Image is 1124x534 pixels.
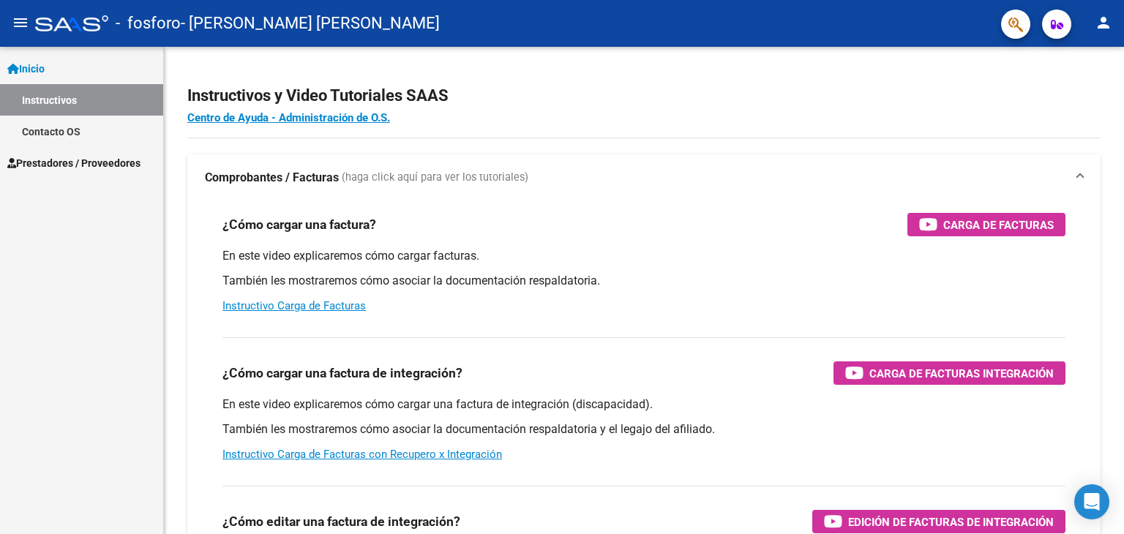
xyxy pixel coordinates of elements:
span: Carga de Facturas [943,216,1054,234]
span: - [PERSON_NAME] [PERSON_NAME] [181,7,440,40]
p: En este video explicaremos cómo cargar una factura de integración (discapacidad). [222,396,1065,413]
span: (haga click aquí para ver los tutoriales) [342,170,528,186]
button: Carga de Facturas Integración [833,361,1065,385]
p: También les mostraremos cómo asociar la documentación respaldatoria y el legajo del afiliado. [222,421,1065,437]
mat-icon: menu [12,14,29,31]
h3: ¿Cómo cargar una factura? [222,214,376,235]
span: Prestadores / Proveedores [7,155,140,171]
p: En este video explicaremos cómo cargar facturas. [222,248,1065,264]
a: Centro de Ayuda - Administración de O.S. [187,111,390,124]
span: - fosforo [116,7,181,40]
button: Edición de Facturas de integración [812,510,1065,533]
mat-icon: person [1095,14,1112,31]
strong: Comprobantes / Facturas [205,170,339,186]
span: Inicio [7,61,45,77]
p: También les mostraremos cómo asociar la documentación respaldatoria. [222,273,1065,289]
h2: Instructivos y Video Tutoriales SAAS [187,82,1101,110]
span: Edición de Facturas de integración [848,513,1054,531]
button: Carga de Facturas [907,213,1065,236]
a: Instructivo Carga de Facturas con Recupero x Integración [222,448,502,461]
div: Open Intercom Messenger [1074,484,1109,519]
span: Carga de Facturas Integración [869,364,1054,383]
mat-expansion-panel-header: Comprobantes / Facturas (haga click aquí para ver los tutoriales) [187,154,1101,201]
h3: ¿Cómo cargar una factura de integración? [222,363,462,383]
a: Instructivo Carga de Facturas [222,299,366,312]
h3: ¿Cómo editar una factura de integración? [222,511,460,532]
